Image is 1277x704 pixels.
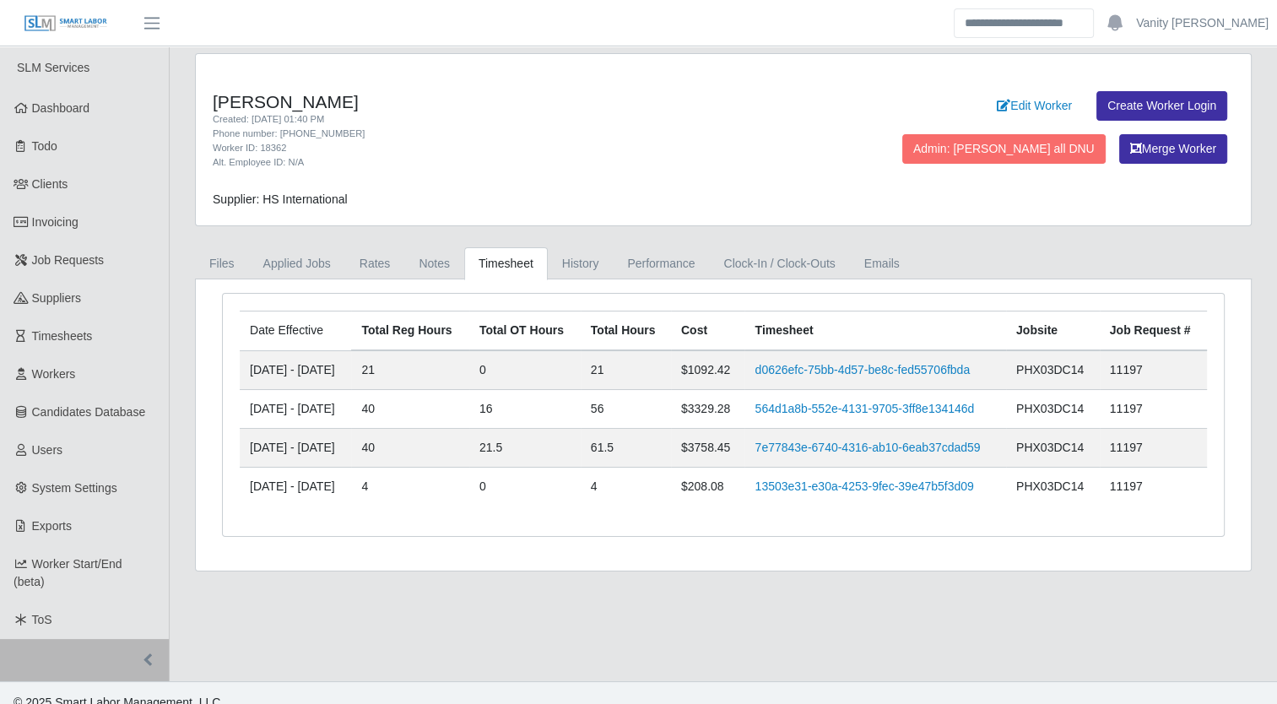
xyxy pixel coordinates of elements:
a: Edit Worker [986,91,1083,121]
a: 564d1a8b-552e-4131-9705-3ff8e134146d [755,402,974,415]
div: Phone number: [PHONE_NUMBER] [213,127,798,141]
a: Notes [404,247,464,280]
span: 11197 [1110,363,1143,376]
th: Timesheet [744,311,1005,351]
span: Timesheets [32,329,93,343]
span: Dashboard [32,101,90,115]
div: Alt. Employee ID: N/A [213,155,798,170]
td: [DATE] - [DATE] [240,350,351,390]
a: Files [195,247,249,280]
td: [DATE] - [DATE] [240,390,351,429]
button: Admin: [PERSON_NAME] all DNU [902,134,1106,164]
a: History [548,247,614,280]
span: Workers [32,367,76,381]
a: Vanity [PERSON_NAME] [1136,14,1269,32]
a: Timesheet [464,247,548,280]
td: 0 [469,468,581,506]
a: 13503e31-e30a-4253-9fec-39e47b5f3d09 [755,479,973,493]
td: 61.5 [581,429,671,468]
th: Cost [671,311,745,351]
td: Date Effective [240,311,351,351]
span: Users [32,443,63,457]
span: 11197 [1110,441,1143,454]
a: d0626efc-75bb-4d57-be8c-fed55706fbda [755,363,970,376]
input: Search [954,8,1094,38]
span: PHX03DC14 [1016,479,1084,493]
a: Emails [850,247,914,280]
td: 16 [469,390,581,429]
span: PHX03DC14 [1016,402,1084,415]
button: Merge Worker [1119,134,1227,164]
th: Total OT Hours [469,311,581,351]
a: 7e77843e-6740-4316-ab10-6eab37cdad59 [755,441,980,454]
span: Todo [32,139,57,153]
span: Worker Start/End (beta) [14,557,122,588]
td: 40 [351,390,468,429]
div: Worker ID: 18362 [213,141,798,155]
span: 11197 [1110,479,1143,493]
h4: [PERSON_NAME] [213,91,798,112]
th: Total Hours [581,311,671,351]
span: PHX03DC14 [1016,363,1084,376]
td: 4 [351,468,468,506]
th: Job Request # [1100,311,1207,351]
td: 21 [581,350,671,390]
span: ToS [32,613,52,626]
td: 0 [469,350,581,390]
td: 40 [351,429,468,468]
span: System Settings [32,481,117,495]
th: Jobsite [1006,311,1100,351]
span: Candidates Database [32,405,146,419]
td: $208.08 [671,468,745,506]
td: $1092.42 [671,350,745,390]
span: Invoicing [32,215,78,229]
a: Clock-In / Clock-Outs [709,247,849,280]
td: 21.5 [469,429,581,468]
a: Create Worker Login [1096,91,1227,121]
td: [DATE] - [DATE] [240,429,351,468]
span: Clients [32,177,68,191]
td: [DATE] - [DATE] [240,468,351,506]
span: Job Requests [32,253,105,267]
td: 56 [581,390,671,429]
img: SLM Logo [24,14,108,33]
a: Rates [345,247,405,280]
span: 11197 [1110,402,1143,415]
a: Performance [613,247,709,280]
span: SLM Services [17,61,89,74]
td: $3329.28 [671,390,745,429]
span: Exports [32,519,72,533]
a: Applied Jobs [249,247,345,280]
td: 21 [351,350,468,390]
div: Created: [DATE] 01:40 PM [213,112,798,127]
td: $3758.45 [671,429,745,468]
td: 4 [581,468,671,506]
span: Supplier: HS International [213,192,348,206]
th: Total Reg Hours [351,311,468,351]
span: Suppliers [32,291,81,305]
span: PHX03DC14 [1016,441,1084,454]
